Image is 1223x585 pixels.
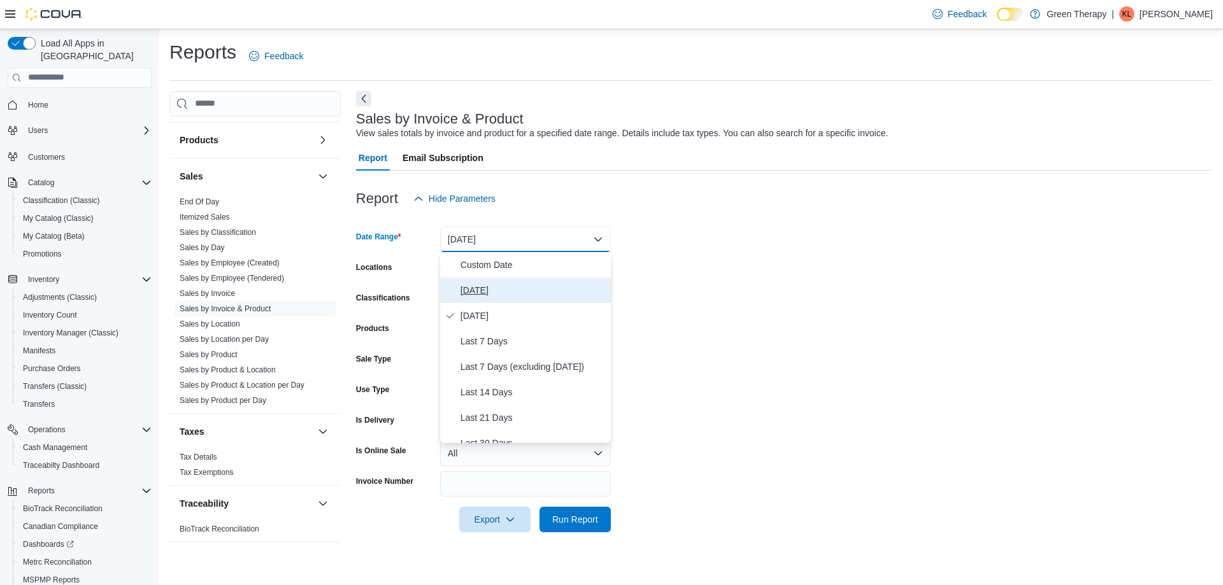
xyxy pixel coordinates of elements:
a: BioTrack Reconciliation [18,501,108,516]
button: Users [3,122,157,139]
span: Sales by Product per Day [180,395,266,405]
label: Date Range [356,232,401,242]
button: My Catalog (Classic) [13,209,157,227]
span: [DATE] [461,308,606,323]
span: Cash Management [18,440,152,455]
button: BioTrack Reconciliation [13,500,157,518]
span: Classification (Classic) [23,195,100,206]
a: Dashboards [13,535,157,553]
p: Green Therapy [1047,6,1106,22]
h3: Sales [180,170,203,183]
span: Inventory [28,274,59,285]
button: Inventory [23,272,64,287]
a: Sales by Employee (Created) [180,258,280,267]
img: Cova [25,8,83,20]
span: Tax Exemptions [180,467,234,477]
a: Sales by Employee (Tendered) [180,274,284,283]
span: Purchase Orders [23,363,81,374]
span: Sales by Product & Location per Day [180,380,304,390]
button: Next [356,91,371,106]
span: Sales by Employee (Created) [180,258,280,268]
span: Cash Management [23,442,87,453]
a: End Of Day [180,197,219,206]
button: Promotions [13,245,157,263]
button: Traceability [315,496,331,511]
button: Traceability [180,497,313,510]
span: Transfers [18,397,152,412]
span: Transfers (Classic) [18,379,152,394]
button: Taxes [180,425,313,438]
span: Email Subscription [403,145,483,171]
button: Inventory Manager (Classic) [13,324,157,342]
span: Adjustments (Classic) [23,292,97,302]
span: Sales by Classification [180,227,256,237]
label: Use Type [356,384,389,395]
a: Cash Management [18,440,92,455]
button: Canadian Compliance [13,518,157,535]
span: Inventory Manager (Classic) [23,328,118,338]
button: Run Report [540,507,611,532]
span: Last 30 Days [461,435,606,451]
h3: Report [356,191,398,206]
button: Products [180,134,313,146]
span: Purchase Orders [18,361,152,376]
a: Sales by Location per Day [180,335,269,344]
a: Feedback [927,1,992,27]
span: Inventory Count [23,310,77,320]
span: Users [28,125,48,136]
span: MSPMP Reports [23,575,80,585]
h3: Sales by Invoice & Product [356,111,524,127]
span: Inventory Count [18,307,152,323]
button: All [440,441,611,466]
span: Tax Details [180,452,217,462]
label: Locations [356,262,392,272]
a: Sales by Product & Location [180,365,276,374]
a: Traceabilty Dashboard [18,458,104,473]
span: Sales by Location [180,319,240,329]
span: My Catalog (Beta) [23,231,85,241]
button: Taxes [315,424,331,439]
a: Sales by Classification [180,228,256,237]
a: Customers [23,150,70,165]
span: Hide Parameters [429,192,496,205]
span: Promotions [18,246,152,262]
a: Inventory Count [18,307,82,323]
span: My Catalog (Classic) [23,213,94,223]
label: Is Online Sale [356,446,406,456]
a: Canadian Compliance [18,519,103,534]
button: Hide Parameters [408,186,501,211]
span: Inventory Manager (Classic) [18,325,152,341]
button: Inventory [3,271,157,288]
div: Select listbox [440,252,611,443]
span: Sales by Product [180,349,238,360]
span: Catalog [28,178,54,188]
a: Transfers [18,397,60,412]
a: BioTrack Reconciliation [180,525,259,533]
span: Canadian Compliance [23,521,98,532]
span: Promotions [23,249,62,259]
a: Sales by Product per Day [180,396,266,405]
a: Tax Exemptions [180,468,234,477]
div: Taxes [169,449,341,485]
a: Metrc Reconciliation [18,554,97,570]
span: Catalog [23,175,152,190]
span: Metrc Reconciliation [18,554,152,570]
input: Dark Mode [997,8,1024,21]
label: Products [356,323,389,334]
a: Feedback [244,43,308,69]
a: Sales by Invoice [180,289,235,298]
span: My Catalog (Classic) [18,211,152,226]
span: Manifests [18,343,152,358]
span: Dashboards [18,537,152,552]
a: Promotions [18,246,67,262]
button: Customers [3,147,157,166]
button: Metrc Reconciliation [13,553,157,571]
h3: Taxes [180,425,204,438]
span: Feedback [948,8,987,20]
span: Sales by Day [180,243,225,253]
a: Purchase Orders [18,361,86,376]
span: Customers [28,152,65,162]
span: Sales by Location per Day [180,334,269,344]
span: Inventory [23,272,152,287]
